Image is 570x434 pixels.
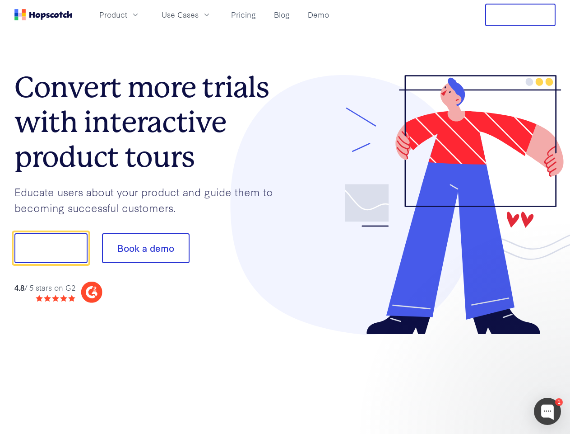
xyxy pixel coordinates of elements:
p: Educate users about your product and guide them to becoming successful customers. [14,184,285,215]
button: Book a demo [102,233,190,263]
a: Home [14,9,72,20]
a: Demo [304,7,333,22]
div: / 5 stars on G2 [14,282,75,293]
button: Product [94,7,145,22]
h1: Convert more trials with interactive product tours [14,70,285,174]
a: Pricing [227,7,260,22]
span: Use Cases [162,9,199,20]
span: Product [99,9,127,20]
button: Free Trial [485,4,556,26]
button: Show me! [14,233,88,263]
strong: 4.8 [14,282,24,292]
a: Blog [270,7,293,22]
button: Use Cases [156,7,217,22]
div: 1 [555,398,563,406]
